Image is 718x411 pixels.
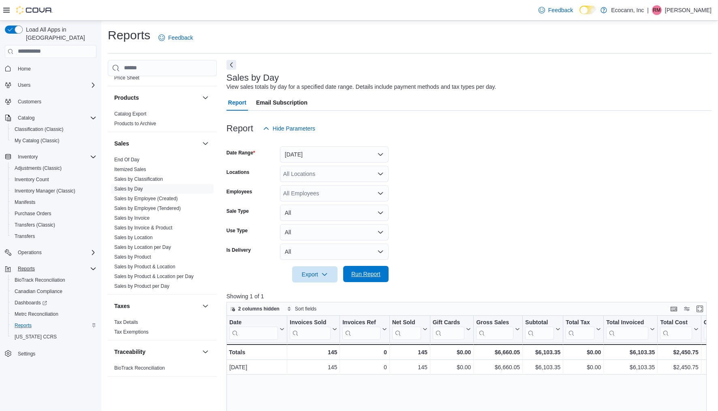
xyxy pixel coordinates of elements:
span: Reports [11,321,96,330]
a: Classification (Classic) [11,124,67,134]
span: Purchase Orders [11,209,96,218]
button: Date [229,319,284,339]
button: Users [2,79,100,91]
button: Run Report [343,266,389,282]
h3: Sales [114,139,129,148]
div: $0.00 [566,347,601,357]
span: Users [15,80,96,90]
span: RM [653,5,661,15]
a: Price Sheet [114,75,139,81]
div: Total Cost [660,319,692,339]
span: Dashboards [11,298,96,308]
span: Washington CCRS [11,332,96,342]
button: Operations [2,247,100,258]
div: Ray Markland [652,5,662,15]
button: Next [227,60,236,70]
h3: Taxes [114,302,130,310]
button: Customers [2,96,100,107]
nav: Complex example [5,60,96,381]
div: Invoices Ref [342,319,380,339]
span: Classification (Classic) [15,126,64,133]
button: Operations [15,248,45,257]
button: Net Sold [392,319,427,339]
span: Customers [15,96,96,107]
button: Home [2,63,100,75]
a: Reports [11,321,35,330]
button: Adjustments (Classic) [8,163,100,174]
span: Transfers (Classic) [15,222,55,228]
span: Users [18,82,30,88]
button: Inventory Manager (Classic) [8,185,100,197]
button: Keyboard shortcuts [669,304,679,314]
p: | [647,5,649,15]
button: Gross Sales [476,319,520,339]
label: Date Range [227,150,255,156]
button: Subtotal [525,319,560,339]
a: Transfers [11,231,38,241]
div: $2,450.75 [660,362,698,372]
span: Settings [18,351,35,357]
button: Manifests [8,197,100,208]
label: Sale Type [227,208,249,214]
a: Home [15,64,34,74]
h3: Products [114,94,139,102]
button: Invoices Sold [290,319,337,339]
span: Reports [15,264,96,274]
a: BioTrack Reconciliation [11,275,68,285]
button: My Catalog (Classic) [8,135,100,146]
span: Inventory [18,154,38,160]
button: Products [201,93,210,103]
span: Operations [15,248,96,257]
button: Users [15,80,34,90]
a: Metrc Reconciliation [11,309,62,319]
a: Dashboards [11,298,50,308]
span: Export [297,266,333,283]
span: Transfers [11,231,96,241]
span: Reports [18,265,35,272]
span: Inventory [15,152,96,162]
div: Gross Sales [476,319,513,326]
span: [US_STATE] CCRS [15,334,57,340]
span: Adjustments (Classic) [11,163,96,173]
button: BioTrack Reconciliation [8,274,100,286]
div: Subtotal [525,319,554,326]
button: Hide Parameters [260,120,318,137]
label: Employees [227,188,252,195]
span: Inventory Count [15,176,49,183]
div: Total Cost [660,319,692,326]
button: Inventory Count [8,174,100,185]
a: Products to Archive [114,121,156,126]
button: 2 columns hidden [227,304,283,314]
a: Sales by Employee (Tendered) [114,205,181,211]
a: Dashboards [8,297,100,308]
span: Settings [15,348,96,358]
p: Ecocann, Inc [611,5,644,15]
input: Dark Mode [579,6,596,14]
div: 145 [290,347,337,357]
div: $6,103.35 [525,362,560,372]
button: Reports [15,264,38,274]
span: My Catalog (Classic) [11,136,96,146]
a: Sales by Product & Location [114,264,175,270]
div: Gift Card Sales [432,319,464,339]
a: Sales by Invoice & Product [114,225,172,231]
div: Date [229,319,278,326]
div: Sales [108,155,217,294]
div: 0 [342,362,387,372]
button: Taxes [114,302,199,310]
a: Sales by Location [114,235,153,240]
button: Products [114,94,199,102]
button: Invoices Ref [342,319,387,339]
span: Inventory Manager (Classic) [15,188,75,194]
button: Catalog [15,113,38,123]
div: Traceability [108,363,217,376]
span: BioTrack Reconciliation [15,277,65,283]
span: Inventory Count [11,175,96,184]
button: Reports [8,320,100,331]
span: My Catalog (Classic) [15,137,60,144]
a: Inventory Manager (Classic) [11,186,79,196]
span: Customers [18,98,41,105]
a: My Catalog (Classic) [11,136,63,146]
a: Sales by Location per Day [114,244,171,250]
